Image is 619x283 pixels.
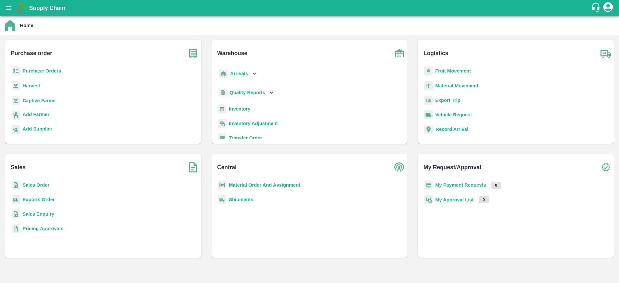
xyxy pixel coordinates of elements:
[12,111,20,120] img: farmer
[491,182,501,189] p: 0
[29,5,65,11] b: Supply Chain
[229,197,253,202] a: Shipments
[230,90,265,95] b: Quality Reports
[12,195,20,204] img: shipments
[20,23,33,28] b: Home
[436,127,468,132] a: Record Arrival
[598,159,614,175] img: check
[218,86,275,99] div: Quality Reports
[12,125,20,134] img: supplier
[479,196,489,203] p: 0
[23,125,52,134] a: Add Supplier
[602,1,614,15] div: account of current user
[23,112,49,117] b: Add Farmer
[229,182,300,188] a: Material Order And Assignment
[424,66,433,76] img: fruit
[29,4,591,13] a: Supply Chain
[185,159,201,175] img: soSales
[435,112,472,117] a: Vehicle Request
[219,89,227,97] img: qualityReport
[23,111,49,120] a: Add Farmer
[435,197,474,202] a: My Approval List
[218,66,258,81] div: Arrivals
[424,125,433,134] img: recordArrival
[11,49,52,58] b: Purchase order
[424,110,433,120] img: vehicle
[11,163,26,172] b: Sales
[12,66,20,76] img: reciept
[12,224,20,233] img: sales
[598,45,614,61] img: truck
[12,181,20,190] img: sales
[16,2,29,15] img: logo
[424,181,433,190] img: payment
[435,68,471,73] a: Fruit Movement
[435,83,478,88] a: Material Movement
[424,195,433,205] img: approval
[218,195,226,204] img: shipments
[424,81,433,91] img: material
[23,211,54,217] a: Sales Enquiry
[5,20,15,31] img: home
[218,181,226,190] img: centralMaterial
[23,126,52,132] b: Add Supplier
[229,121,278,126] a: Inventory Adjustment
[23,226,63,231] a: Pricing Approvals
[218,104,226,114] img: whInventory
[185,45,201,61] img: purchase
[23,83,40,88] a: Harvest
[435,98,460,103] a: Export Trip
[229,106,251,112] a: Inventory
[12,210,20,219] img: sales
[12,81,20,91] img: harvest
[424,49,448,58] b: Logistics
[217,163,237,172] b: Central
[591,2,602,14] div: customer-support
[23,68,61,73] a: Purchase Orders
[424,163,481,172] b: My Request/Approval
[230,71,248,76] b: Arrivals
[229,135,262,141] a: Transfer Order
[23,197,55,202] a: Exports Order
[217,49,248,58] b: Warehouse
[219,69,228,78] img: whArrival
[435,182,486,188] a: My Payment Requests
[23,98,55,103] a: Captive Farms
[23,182,49,188] a: Sales Order
[218,119,226,128] img: inventory
[391,159,408,175] img: central
[218,133,226,143] img: whTransfer
[424,96,433,105] img: delivery
[12,96,20,105] img: harvest
[391,45,408,61] img: warehouse
[1,1,16,15] button: open drawer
